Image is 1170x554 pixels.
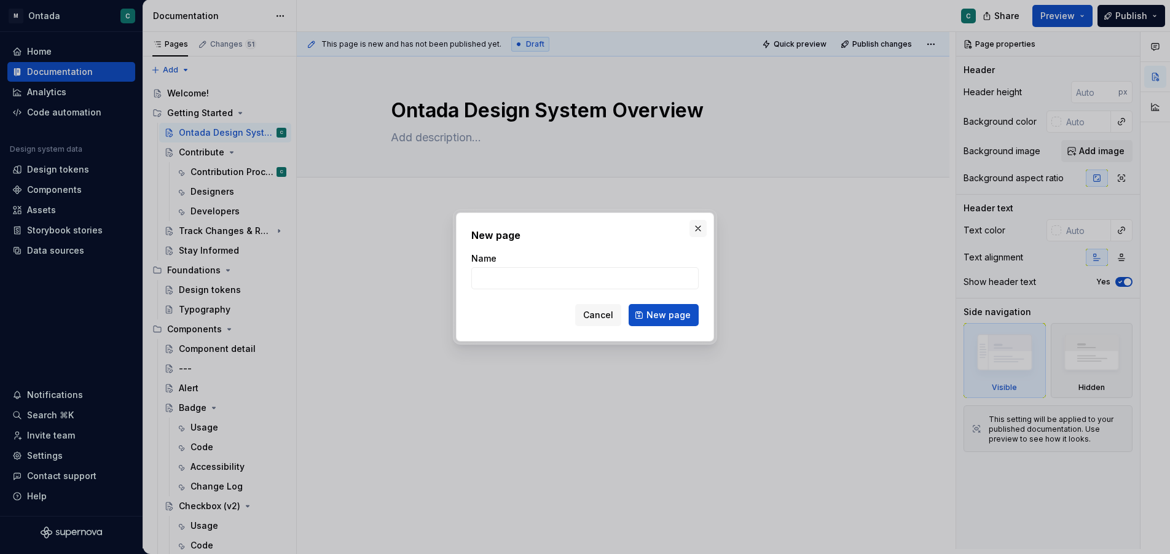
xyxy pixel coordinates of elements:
[471,228,699,243] h2: New page
[575,304,621,326] button: Cancel
[646,309,691,321] span: New page
[629,304,699,326] button: New page
[583,309,613,321] span: Cancel
[471,252,497,265] label: Name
